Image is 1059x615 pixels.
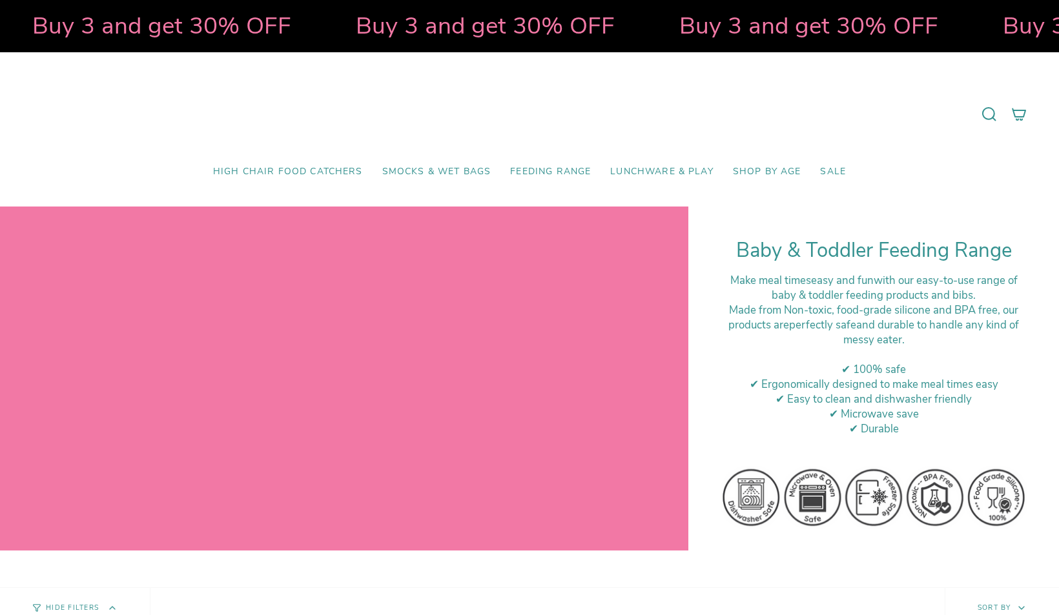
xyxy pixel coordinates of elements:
[30,10,289,42] strong: Buy 3 and get 30% OFF
[810,157,856,187] a: SALE
[733,166,801,177] span: Shop by Age
[721,421,1027,436] div: ✔ Durable
[789,318,856,332] strong: perfectly safe
[382,166,491,177] span: Smocks & Wet Bags
[721,303,1027,347] div: M
[418,72,641,157] a: Mumma’s Little Helpers
[721,239,1027,263] h1: Baby & Toddler Feeding Range
[510,166,591,177] span: Feeding Range
[353,10,612,42] strong: Buy 3 and get 30% OFF
[677,10,936,42] strong: Buy 3 and get 30% OFF
[203,157,373,187] a: High Chair Food Catchers
[829,407,919,421] span: ✔ Microwave save
[721,392,1027,407] div: ✔ Easy to clean and dishwasher friendly
[721,377,1027,392] div: ✔ Ergonomically designed to make meal times easy
[723,157,811,187] a: Shop by Age
[500,157,601,187] a: Feeding Range
[721,273,1027,303] div: Make meal times with our easy-to-use range of baby & toddler feeding products and bibs.
[811,273,874,288] strong: easy and fun
[721,362,1027,377] div: ✔ 100% safe
[978,603,1011,612] span: Sort by
[373,157,501,187] a: Smocks & Wet Bags
[610,166,713,177] span: Lunchware & Play
[601,157,723,187] a: Lunchware & Play
[46,605,99,612] span: Hide Filters
[820,166,846,177] span: SALE
[213,166,363,177] span: High Chair Food Catchers
[728,303,1019,347] span: ade from Non-toxic, food-grade silicone and BPA free, our products are and durable to handle any ...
